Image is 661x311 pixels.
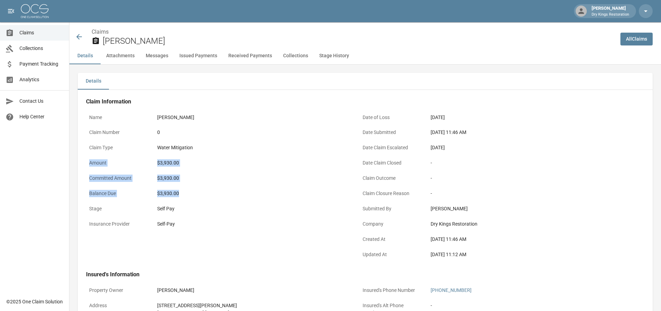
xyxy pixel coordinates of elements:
[86,98,625,105] h4: Claim Information
[589,5,632,17] div: [PERSON_NAME]
[86,141,149,154] p: Claim Type
[19,60,63,68] span: Payment Tracking
[103,36,615,46] h2: [PERSON_NAME]
[157,302,348,309] div: [STREET_ADDRESS][PERSON_NAME]
[431,302,621,309] div: -
[359,217,422,231] p: Company
[157,205,348,212] div: Self Pay
[86,202,149,216] p: Stage
[19,29,63,36] span: Claims
[431,190,621,197] div: -
[223,48,278,64] button: Received Payments
[620,33,653,45] a: AllClaims
[86,187,149,200] p: Balance Due
[157,114,348,121] div: [PERSON_NAME]
[78,73,109,90] button: Details
[431,129,621,136] div: [DATE] 11:46 AM
[21,4,49,18] img: ocs-logo-white-transparent.png
[86,171,149,185] p: Committed Amount
[157,220,348,228] div: Self-Pay
[19,98,63,105] span: Contact Us
[19,45,63,52] span: Collections
[4,4,18,18] button: open drawer
[431,205,621,212] div: [PERSON_NAME]
[6,298,63,305] div: © 2025 One Claim Solution
[140,48,174,64] button: Messages
[92,28,109,35] a: Claims
[431,251,621,258] div: [DATE] 11:12 AM
[157,175,348,182] div: $3,930.00
[157,129,348,136] div: 0
[431,114,621,121] div: [DATE]
[359,156,422,170] p: Date Claim Closed
[431,236,621,243] div: [DATE] 11:46 AM
[86,156,149,170] p: Amount
[359,111,422,124] p: Date of Loss
[157,159,348,167] div: $3,930.00
[314,48,355,64] button: Stage History
[359,248,422,261] p: Updated At
[431,159,621,167] div: -
[19,113,63,120] span: Help Center
[174,48,223,64] button: Issued Payments
[278,48,314,64] button: Collections
[359,141,422,154] p: Date Claim Escalated
[157,190,348,197] div: $3,930.00
[592,12,629,18] p: Dry Kings Restoration
[86,126,149,139] p: Claim Number
[86,284,149,297] p: Property Owner
[431,144,621,151] div: [DATE]
[157,287,348,294] div: [PERSON_NAME]
[431,287,472,293] a: [PHONE_NUMBER]
[69,48,101,64] button: Details
[359,202,422,216] p: Submitted By
[359,233,422,246] p: Created At
[359,126,422,139] p: Date Submitted
[69,48,661,64] div: anchor tabs
[431,175,621,182] div: -
[86,217,149,231] p: Insurance Provider
[359,187,422,200] p: Claim Closure Reason
[19,76,63,83] span: Analytics
[431,220,621,228] div: Dry Kings Restoration
[78,73,653,90] div: details tabs
[92,28,615,36] nav: breadcrumb
[157,144,348,151] div: Water Mitigation
[359,284,422,297] p: Insured's Phone Number
[101,48,140,64] button: Attachments
[86,111,149,124] p: Name
[359,171,422,185] p: Claim Outcome
[86,271,625,278] h4: Insured's Information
